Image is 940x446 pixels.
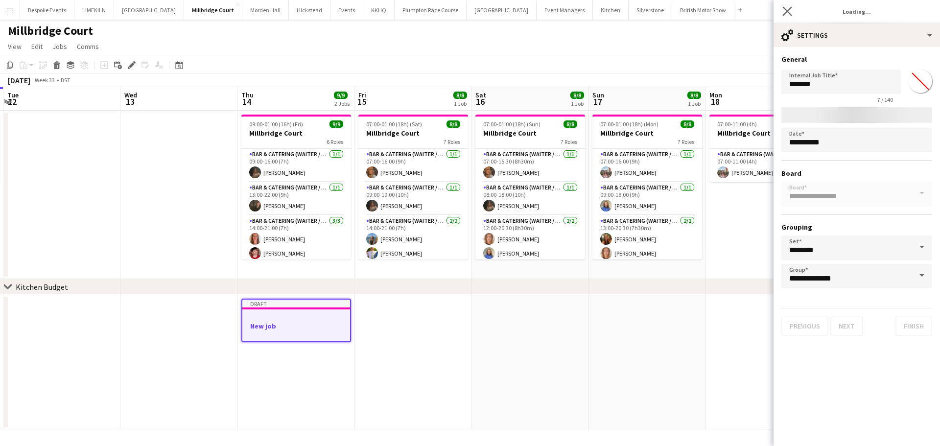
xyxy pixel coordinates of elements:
span: View [8,42,22,51]
span: Week 33 [32,76,57,84]
span: Sat [475,91,486,99]
app-job-card: 07:00-01:00 (18h) (Mon)8/8Millbridge Court7 RolesBar & Catering (Waiter / waitress)1/107:00-16:00... [592,115,702,259]
button: [GEOGRAPHIC_DATA] [114,0,184,20]
div: 1 Job [571,100,584,107]
h1: Millbridge Court [8,23,93,38]
span: 7 / 140 [869,96,901,103]
div: BST [61,76,70,84]
span: 9/9 [334,92,348,99]
app-job-card: 07:00-01:00 (18h) (Sat)8/8Millbridge Court7 RolesBar & Catering (Waiter / waitress)1/107:00-16:00... [358,115,468,259]
button: [GEOGRAPHIC_DATA] [467,0,537,20]
span: 6 Roles [327,138,343,145]
button: Bespoke Events [20,0,74,20]
button: Kitchen [593,0,629,20]
span: 7 Roles [678,138,694,145]
span: 09:00-01:00 (16h) (Fri) [249,120,303,128]
app-job-card: DraftNew job [241,299,351,342]
h3: Millbridge Court [592,129,702,138]
span: Sun [592,91,604,99]
div: 2 Jobs [334,100,350,107]
button: Silverstone [629,0,672,20]
div: 1 Job [454,100,467,107]
div: Draft [242,300,350,307]
app-card-role: Bar & Catering (Waiter / waitress)2/212:00-20:30 (8h30m)[PERSON_NAME][PERSON_NAME] [475,215,585,263]
app-card-role: Bar & Catering (Waiter / waitress)1/109:00-19:00 (10h)[PERSON_NAME] [358,182,468,215]
app-card-role: Bar & Catering (Waiter / waitress)1/109:00-16:00 (7h)[PERSON_NAME] [241,149,351,182]
span: 8/8 [681,120,694,128]
h3: Loading... [774,5,940,18]
span: 8/8 [453,92,467,99]
app-card-role: Bar & Catering (Waiter / waitress)2/213:00-20:30 (7h30m)[PERSON_NAME][PERSON_NAME] [592,215,702,263]
span: 8/8 [564,120,577,128]
span: 9/9 [329,120,343,128]
h3: General [781,55,932,64]
app-card-role: Bar & Catering (Waiter / waitress)1/107:00-15:30 (8h30m)[PERSON_NAME] [475,149,585,182]
span: Thu [241,91,254,99]
span: Tue [7,91,19,99]
span: 18 [708,96,722,107]
h3: Millbridge Court [241,129,351,138]
span: Mon [709,91,722,99]
button: Morden Hall [242,0,289,20]
span: 8/8 [687,92,701,99]
span: Fri [358,91,366,99]
app-card-role: Bar & Catering (Waiter / waitress)2/214:00-21:00 (7h)[PERSON_NAME][PERSON_NAME] [358,215,468,263]
span: Wed [124,91,137,99]
span: 8/8 [570,92,584,99]
button: Events [330,0,363,20]
button: LIMEKILN [74,0,114,20]
h3: New job [242,322,350,330]
span: 07:00-11:00 (4h) [717,120,757,128]
app-card-role: Bar & Catering (Waiter / waitress)1/109:00-18:00 (9h)[PERSON_NAME] [592,182,702,215]
span: 14 [240,96,254,107]
a: Jobs [48,40,71,53]
button: British Motor Show [672,0,734,20]
button: Event Managers [537,0,593,20]
h3: Millbridge Court [475,129,585,138]
span: Edit [31,42,43,51]
app-card-role: Bar & Catering (Waiter / waitress)1/113:00-22:00 (9h)[PERSON_NAME] [241,182,351,215]
span: 15 [357,96,366,107]
span: 16 [474,96,486,107]
button: Hickstead [289,0,330,20]
button: KKHQ [363,0,395,20]
h3: Millbridge Court [709,129,819,138]
app-job-card: 09:00-01:00 (16h) (Fri)9/9Millbridge Court6 RolesBar & Catering (Waiter / waitress)1/109:00-16:00... [241,115,351,259]
span: 07:00-01:00 (18h) (Sat) [366,120,422,128]
span: 7 Roles [561,138,577,145]
a: View [4,40,25,53]
a: Comms [73,40,103,53]
h3: Millbridge Court [358,129,468,138]
h3: Grouping [781,223,932,232]
h3: Board [781,169,932,178]
app-card-role: Bar & Catering (Waiter / waitress)1/107:00-16:00 (9h)[PERSON_NAME] [358,149,468,182]
span: Jobs [52,42,67,51]
span: 8/8 [446,120,460,128]
app-card-role: Bar & Catering (Waiter / waitress)3/314:00-21:00 (7h)[PERSON_NAME][PERSON_NAME] [241,215,351,277]
span: 7 Roles [444,138,460,145]
span: 17 [591,96,604,107]
app-card-role: Bar & Catering (Waiter / waitress)1/108:00-18:00 (10h)[PERSON_NAME] [475,182,585,215]
span: 13 [123,96,137,107]
app-job-card: 07:00-11:00 (4h)1/1Millbridge Court1 RoleBar & Catering (Waiter / waitress)1/107:00-11:00 (4h)[PE... [709,115,819,182]
div: Settings [774,23,940,47]
button: Millbridge Court [184,0,242,20]
div: Kitchen Budget [16,282,68,292]
span: 07:00-01:00 (18h) (Mon) [600,120,658,128]
span: 07:00-01:00 (18h) (Sun) [483,120,540,128]
div: [DATE] [8,75,30,85]
div: 1 Job [688,100,701,107]
button: Plumpton Race Course [395,0,467,20]
span: Comms [77,42,99,51]
span: 12 [6,96,19,107]
app-job-card: 07:00-01:00 (18h) (Sun)8/8Millbridge Court7 RolesBar & Catering (Waiter / waitress)1/107:00-15:30... [475,115,585,259]
app-card-role: Bar & Catering (Waiter / waitress)1/107:00-11:00 (4h)[PERSON_NAME] [709,149,819,182]
app-card-role: Bar & Catering (Waiter / waitress)1/107:00-16:00 (9h)[PERSON_NAME] [592,149,702,182]
a: Edit [27,40,47,53]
